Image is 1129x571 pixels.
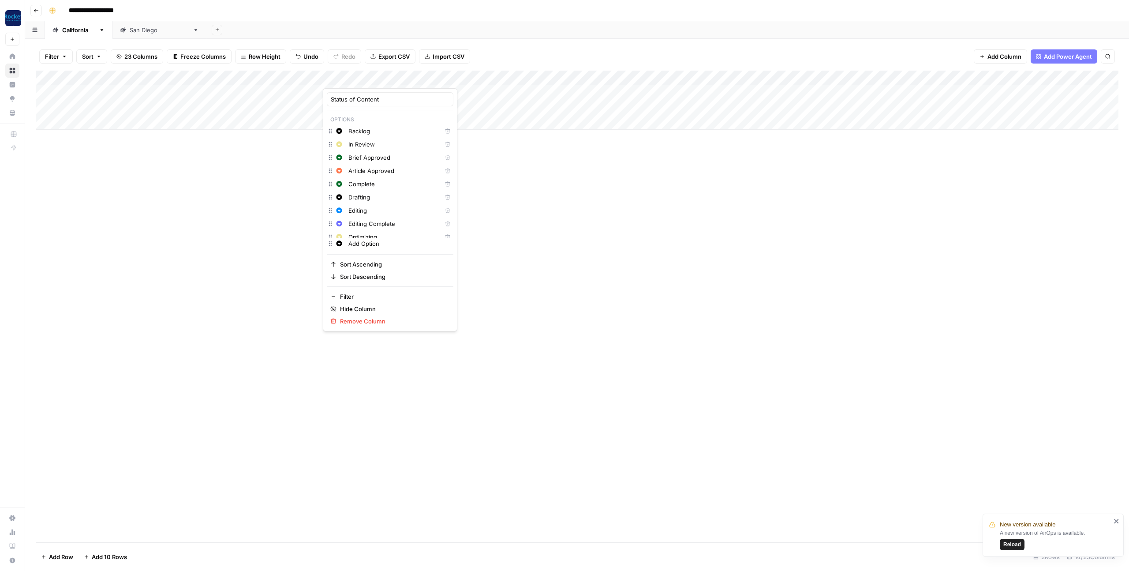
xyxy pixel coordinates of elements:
button: 23 Columns [111,49,163,64]
span: Sort Ascending [340,260,446,269]
a: [US_STATE] [45,21,112,39]
span: Freeze Columns [180,52,226,61]
span: 23 Columns [124,52,157,61]
span: Sort [82,52,93,61]
a: Your Data [5,106,19,120]
div: [GEOGRAPHIC_DATA] [130,26,189,34]
span: Reload [1003,541,1021,548]
span: Row Height [249,52,280,61]
span: Filter [45,52,59,61]
button: Redo [328,49,361,64]
button: Help + Support [5,553,19,567]
a: Usage [5,525,19,539]
button: Freeze Columns [167,49,232,64]
button: Row Height [235,49,286,64]
button: Filter [39,49,73,64]
span: Remove Column [340,317,446,326]
a: Home [5,49,19,64]
a: Learning Hub [5,539,19,553]
div: 2 Rows [1030,550,1063,564]
a: Insights [5,78,19,92]
div: 14/23 Columns [1063,550,1118,564]
a: Settings [5,511,19,525]
span: Undo [303,52,318,61]
span: Sort Descending [340,272,446,281]
button: close [1114,518,1120,525]
span: Import CSV [433,52,464,61]
button: Undo [290,49,324,64]
button: Add Power Agent [1031,49,1097,64]
input: Add Option [348,239,449,248]
span: Filter [340,292,446,301]
a: Opportunities [5,92,19,106]
a: [GEOGRAPHIC_DATA] [112,21,206,39]
a: Browse [5,64,19,78]
button: Add Column [974,49,1027,64]
span: Add Column [987,52,1021,61]
button: Import CSV [419,49,470,64]
p: Options [327,114,453,125]
div: [US_STATE] [62,26,95,34]
button: Reload [1000,539,1024,550]
button: Add Row [36,550,79,564]
span: Add Power Agent [1044,52,1092,61]
button: Export CSV [365,49,415,64]
button: Add 10 Rows [79,550,132,564]
span: New version available [1000,520,1055,529]
span: Hide Column [340,304,446,313]
button: Workspace: Rocket Pilots [5,7,19,29]
span: Export CSV [378,52,410,61]
span: Redo [341,52,355,61]
button: Sort [76,49,107,64]
span: Add 10 Rows [92,552,127,561]
div: A new version of AirOps is available. [1000,529,1111,550]
img: Rocket Pilots Logo [5,10,21,26]
span: Add Row [49,552,73,561]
